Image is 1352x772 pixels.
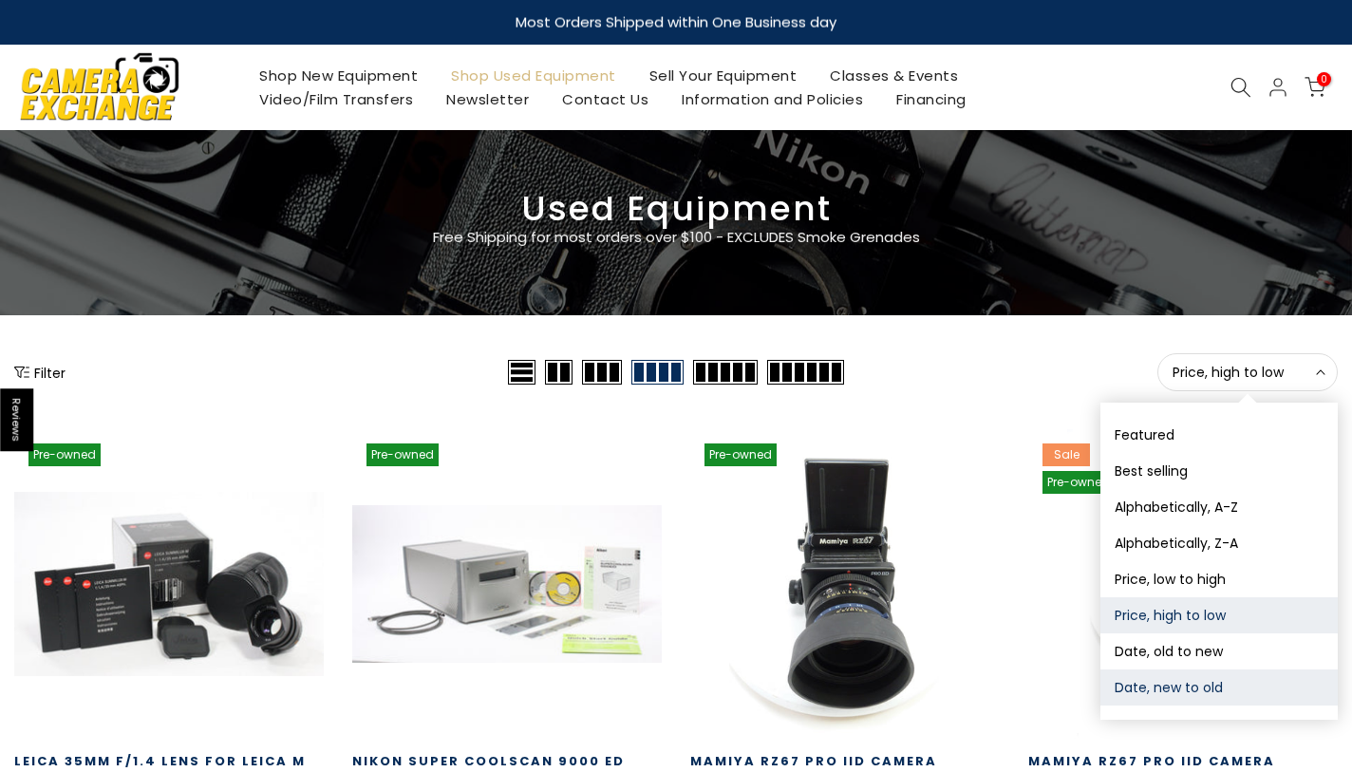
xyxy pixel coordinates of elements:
button: Alphabetically, A-Z [1100,489,1338,525]
button: Show filters [14,363,66,382]
button: Alphabetically, Z-A [1100,525,1338,561]
p: Free Shipping for most orders over $100 - EXCLUDES Smoke Grenades [320,226,1032,249]
button: Price, low to high [1100,561,1338,597]
a: Sell Your Equipment [632,64,814,87]
strong: Most Orders Shipped within One Business day [516,12,836,32]
span: 0 [1317,72,1331,86]
a: Shop New Equipment [243,64,435,87]
a: Shop Used Equipment [435,64,633,87]
a: Financing [880,87,984,111]
a: 0 [1305,77,1325,98]
button: Price, high to low [1100,597,1338,633]
button: Date, new to old [1100,669,1338,706]
h3: Used Equipment [14,197,1338,221]
a: Information and Policies [666,87,880,111]
a: Video/Film Transfers [243,87,430,111]
button: Best selling [1100,453,1338,489]
a: Contact Us [546,87,666,111]
button: Price, high to low [1157,353,1338,391]
span: Price, high to low [1173,364,1323,381]
button: Featured [1100,417,1338,453]
a: Newsletter [430,87,546,111]
a: Classes & Events [814,64,975,87]
button: Date, old to new [1100,633,1338,669]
